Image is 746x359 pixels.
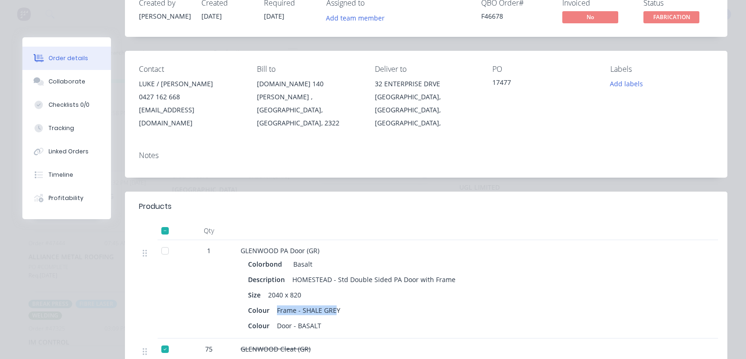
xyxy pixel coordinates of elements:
div: Door - BASALT [273,319,325,332]
div: Tracking [48,124,74,132]
button: Add team member [321,11,390,24]
div: Frame - SHALE GREY [273,304,344,317]
span: 75 [205,344,213,354]
div: 32 ENTERPRISE DRVE [375,77,478,90]
div: Order details [48,54,88,62]
span: 1 [207,246,211,255]
div: [PERSON_NAME] , [GEOGRAPHIC_DATA], [GEOGRAPHIC_DATA], 2322 [257,90,360,130]
div: F46678 [481,11,551,21]
div: Basalt [290,257,312,271]
div: Size [248,288,264,302]
div: [DOMAIN_NAME] 140[PERSON_NAME] , [GEOGRAPHIC_DATA], [GEOGRAPHIC_DATA], 2322 [257,77,360,130]
div: [GEOGRAPHIC_DATA], [GEOGRAPHIC_DATA], [GEOGRAPHIC_DATA], [375,90,478,130]
div: Labels [610,65,713,74]
div: [DOMAIN_NAME] 140 [257,77,360,90]
div: Description [248,273,289,286]
button: Add labels [605,77,648,90]
div: Products [139,201,172,212]
span: GLENWOOD PA Door (GR) [241,246,319,255]
div: LUKE / [PERSON_NAME]0427 162 668[EMAIL_ADDRESS][DOMAIN_NAME] [139,77,242,130]
span: [DATE] [201,12,222,21]
button: Checklists 0/0 [22,93,111,117]
div: Qty [181,221,237,240]
div: Contact [139,65,242,74]
div: Notes [139,151,713,160]
div: [PERSON_NAME] [139,11,190,21]
button: FABRICATION [643,11,699,25]
div: PO [492,65,595,74]
button: Timeline [22,163,111,186]
button: Order details [22,47,111,70]
div: [EMAIL_ADDRESS][DOMAIN_NAME] [139,104,242,130]
div: 32 ENTERPRISE DRVE[GEOGRAPHIC_DATA], [GEOGRAPHIC_DATA], [GEOGRAPHIC_DATA], [375,77,478,130]
button: Linked Orders [22,140,111,163]
div: HOMESTEAD - Std Double Sided PA Door with Frame [289,273,459,286]
div: 2040 x 820 [264,288,305,302]
div: Timeline [48,171,73,179]
button: Tracking [22,117,111,140]
div: LUKE / [PERSON_NAME] [139,77,242,90]
div: Bill to [257,65,360,74]
button: Profitability [22,186,111,210]
div: Linked Orders [48,147,89,156]
span: GLENWOOD Cleat (GR) [241,345,311,353]
span: No [562,11,618,23]
span: [DATE] [264,12,284,21]
button: Add team member [326,11,390,24]
div: Profitability [48,194,83,202]
div: Checklists 0/0 [48,101,90,109]
div: Colour [248,304,273,317]
div: 0427 162 668 [139,90,242,104]
div: 17477 [492,77,595,90]
div: Colorbond [248,257,286,271]
button: Collaborate [22,70,111,93]
span: FABRICATION [643,11,699,23]
div: Colour [248,319,273,332]
div: Collaborate [48,77,85,86]
div: Deliver to [375,65,478,74]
